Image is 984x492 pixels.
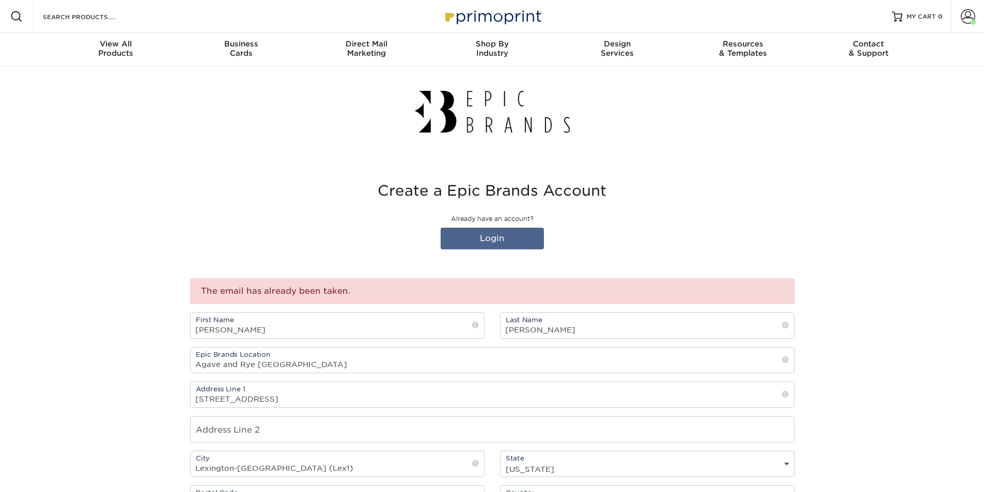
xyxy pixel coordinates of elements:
div: & Templates [680,39,806,58]
div: Marketing [304,39,429,58]
a: Shop ByIndustry [429,33,555,66]
p: Already have an account? [190,214,794,224]
a: Direct MailMarketing [304,33,429,66]
span: MY CART [907,12,936,21]
img: Primoprint [441,5,544,27]
span: View All [53,39,179,49]
div: Cards [178,39,304,58]
span: Business [178,39,304,49]
span: Design [555,39,680,49]
div: Services [555,39,680,58]
img: Epic Brands [415,91,570,133]
h3: Create a Epic Brands Account [190,182,794,200]
a: Login [441,228,544,249]
a: Contact& Support [806,33,931,66]
span: Resources [680,39,806,49]
div: Industry [429,39,555,58]
span: 0 [938,13,943,20]
a: DesignServices [555,33,680,66]
span: Direct Mail [304,39,429,49]
span: Shop By [429,39,555,49]
a: View AllProducts [53,33,179,66]
div: The email has already been taken. [190,278,794,304]
a: Resources& Templates [680,33,806,66]
div: & Support [806,39,931,58]
a: BusinessCards [178,33,304,66]
span: Contact [806,39,931,49]
div: Products [53,39,179,58]
input: SEARCH PRODUCTS..... [42,10,143,23]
